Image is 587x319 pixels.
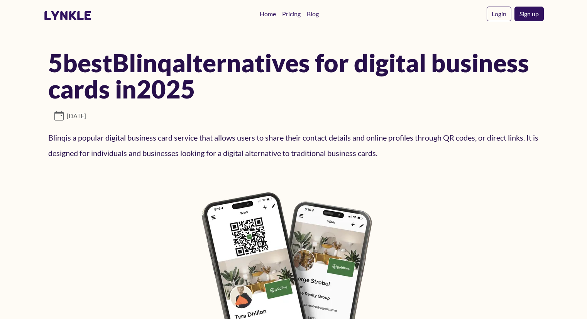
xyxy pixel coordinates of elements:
a: Home [257,6,279,22]
a: lynkle [44,8,92,23]
span: [DATE] [54,111,86,120]
p: Blinq is a popular digital business card service that allows users to share their contact details... [48,130,539,161]
h1: 5 best Blinq alternatives for digital business cards in 2025 [48,49,539,102]
a: Sign up [514,7,544,21]
a: Blog [304,6,322,22]
a: Pricing [279,6,304,22]
a: Login [487,7,511,21]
